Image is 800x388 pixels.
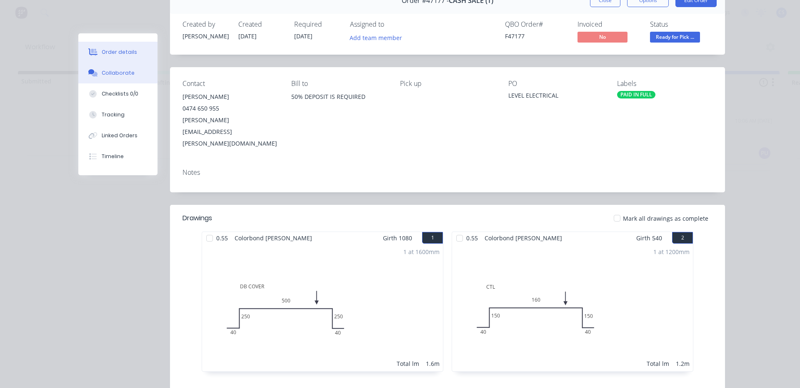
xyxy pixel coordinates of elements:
[383,232,412,244] span: Girth 1080
[400,80,495,88] div: Pick up
[294,32,312,40] span: [DATE]
[78,63,157,83] button: Collaborate
[213,232,231,244] span: 0.55
[617,80,712,88] div: Labels
[182,32,228,40] div: [PERSON_NAME]
[182,20,228,28] div: Created by
[653,247,690,256] div: 1 at 1200mm
[182,169,712,176] div: Notes
[481,232,565,244] span: Colorbond [PERSON_NAME]
[577,20,640,28] div: Invoiced
[102,111,125,118] div: Tracking
[345,32,407,43] button: Add team member
[452,244,693,371] div: CTL40150160150401 at 1200mmTotal lm1.2m
[350,32,407,43] button: Add team member
[102,90,138,98] div: Checklists 0/0
[676,359,690,368] div: 1.2m
[78,125,157,146] button: Linked Orders
[508,91,604,103] div: LEVEL ELECTRICAL
[238,32,257,40] span: [DATE]
[505,20,567,28] div: QBO Order #
[202,244,443,371] div: DB COVER40250500250401 at 1600mmTotal lm1.6m
[508,80,604,88] div: PO
[623,214,708,223] span: Mark all drawings as complete
[231,232,315,244] span: Colorbond [PERSON_NAME]
[650,20,712,28] div: Status
[102,48,137,56] div: Order details
[291,91,387,103] div: 50% DEPOSIT IS REQUIRED
[650,32,700,42] span: Ready for Pick ...
[78,146,157,167] button: Timeline
[238,20,284,28] div: Created
[182,80,278,88] div: Contact
[422,232,443,244] button: 1
[636,232,662,244] span: Girth 540
[617,91,655,98] div: PAID IN FULL
[102,69,135,77] div: Collaborate
[647,359,669,368] div: Total lm
[350,20,433,28] div: Assigned to
[291,80,387,88] div: Bill to
[182,213,212,223] div: Drawings
[672,232,693,244] button: 2
[78,104,157,125] button: Tracking
[182,91,278,103] div: [PERSON_NAME]
[426,359,440,368] div: 1.6m
[102,132,137,139] div: Linked Orders
[505,32,567,40] div: F47177
[463,232,481,244] span: 0.55
[291,91,387,118] div: 50% DEPOSIT IS REQUIRED
[182,103,278,114] div: 0474 650 955
[577,32,627,42] span: No
[182,91,278,149] div: [PERSON_NAME]0474 650 955[PERSON_NAME][EMAIL_ADDRESS][PERSON_NAME][DOMAIN_NAME]
[102,153,124,160] div: Timeline
[78,83,157,104] button: Checklists 0/0
[397,359,419,368] div: Total lm
[182,114,278,149] div: [PERSON_NAME][EMAIL_ADDRESS][PERSON_NAME][DOMAIN_NAME]
[403,247,440,256] div: 1 at 1600mm
[78,42,157,63] button: Order details
[294,20,340,28] div: Required
[650,32,700,44] button: Ready for Pick ...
